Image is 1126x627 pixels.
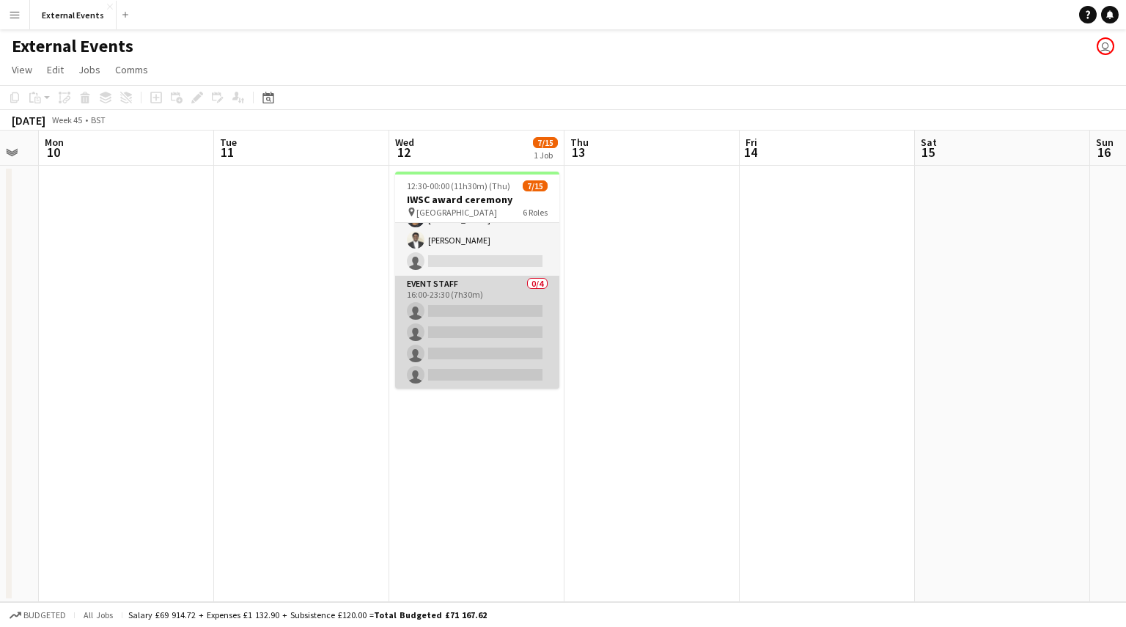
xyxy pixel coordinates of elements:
span: View [12,63,32,76]
span: Week 45 [48,114,85,125]
span: Budgeted [23,610,66,620]
span: 16 [1094,144,1114,161]
a: View [6,60,38,79]
span: 13 [568,144,589,161]
app-job-card: 12:30-00:00 (11h30m) (Thu)7/15IWSC award ceremony [GEOGRAPHIC_DATA]6 Roles[PERSON_NAME] de [PERSO... [395,172,559,389]
span: Sat [921,136,937,149]
span: [GEOGRAPHIC_DATA] [416,207,497,218]
a: Jobs [73,60,106,79]
span: 11 [218,144,237,161]
button: External Events [30,1,117,29]
span: 10 [43,144,64,161]
h3: IWSC award ceremony [395,193,559,206]
app-user-avatar: Events by Camberwell Arms [1097,37,1114,55]
span: Fri [746,136,757,149]
span: Wed [395,136,414,149]
div: [DATE] [12,113,45,128]
a: Edit [41,60,70,79]
span: 7/15 [523,180,548,191]
div: BST [91,114,106,125]
span: Jobs [78,63,100,76]
app-card-role: Event staff0/416:00-23:30 (7h30m) [395,276,559,389]
span: 7/15 [533,137,558,148]
span: Comms [115,63,148,76]
span: Total Budgeted £71 167.62 [374,609,487,620]
span: Tue [220,136,237,149]
span: Sun [1096,136,1114,149]
div: 1 Job [534,150,557,161]
span: 12:30-00:00 (11h30m) (Thu) [407,180,510,191]
span: Thu [570,136,589,149]
span: All jobs [81,609,116,620]
a: Comms [109,60,154,79]
h1: External Events [12,35,133,57]
span: Edit [47,63,64,76]
button: Budgeted [7,607,68,623]
span: 15 [919,144,937,161]
div: Salary £69 914.72 + Expenses £1 132.90 + Subsistence £120.00 = [128,609,487,620]
span: 12 [393,144,414,161]
span: Mon [45,136,64,149]
span: 14 [743,144,757,161]
span: 6 Roles [523,207,548,218]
